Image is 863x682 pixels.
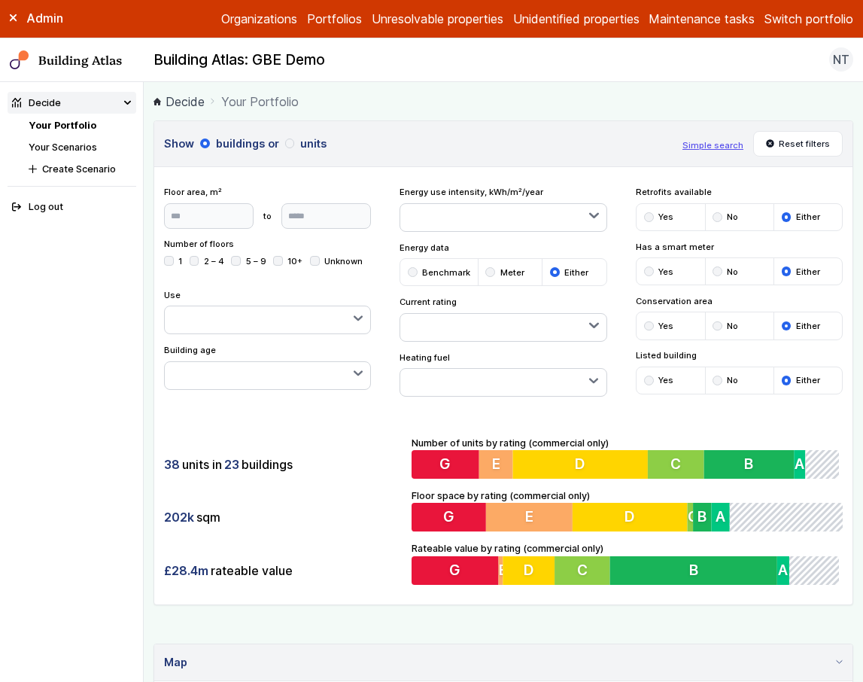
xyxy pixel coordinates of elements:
[164,503,402,531] div: sqm
[697,508,707,526] span: B
[503,556,555,585] button: D
[650,450,707,479] button: C
[486,503,573,531] button: E
[712,503,730,531] button: A
[636,241,843,253] span: Has a smart meter
[412,489,843,532] div: Floor space by rating (commercial only)
[164,238,371,279] div: Number of floors
[164,344,371,390] div: Building age
[24,158,136,180] button: Create Scenario
[513,450,649,479] button: D
[164,562,208,579] span: £28.4m
[624,508,635,526] span: D
[499,561,507,579] span: E
[833,50,849,69] span: NT
[412,503,486,531] button: G
[164,450,402,479] div: units in buildings
[164,456,180,473] span: 38
[372,10,503,28] a: Unresolvable properties
[636,295,843,307] span: Conservation area
[153,50,325,70] h2: Building Atlas: GBE Demo
[798,450,809,479] button: A
[716,508,725,526] span: A
[412,436,843,480] div: Number of units by rating (commercial only)
[673,455,683,473] span: C
[612,556,781,585] button: B
[636,186,843,198] span: Retrofits available
[8,196,136,218] button: Log out
[8,92,136,114] summary: Decide
[492,455,500,473] span: E
[573,503,688,531] button: D
[153,93,205,111] a: Decide
[782,561,792,579] span: A
[829,47,853,72] button: NT
[479,450,513,479] button: E
[753,131,843,157] button: Reset filters
[400,352,606,397] div: Heating fuel
[164,289,371,335] div: Use
[400,186,606,232] div: Energy use intensity, kWh/m²/year
[412,450,480,479] button: G
[29,142,97,153] a: Your Scenarios
[221,93,299,111] span: Your Portfolio
[688,503,694,531] button: C
[443,508,454,526] span: G
[449,561,460,579] span: G
[691,561,700,579] span: B
[412,556,500,585] button: G
[154,644,852,681] summary: Map
[12,96,61,110] div: Decide
[513,10,640,28] a: Unidentified properties
[224,456,239,473] span: 23
[682,139,743,151] button: Simple search
[412,541,843,585] div: Rateable value by rating (commercial only)
[688,508,698,526] span: C
[780,556,792,585] button: A
[524,561,535,579] span: D
[764,10,853,28] button: Switch portfolio
[525,508,533,526] span: E
[221,10,297,28] a: Organizations
[649,10,755,28] a: Maintenance tasks
[29,120,96,131] a: Your Portfolio
[400,296,606,342] div: Current rating
[499,556,503,585] button: E
[164,186,371,228] div: Floor area, m²
[164,203,371,229] form: to
[748,455,757,473] span: B
[636,349,843,361] span: Listed building
[693,503,711,531] button: B
[164,135,673,152] h3: Show
[10,50,29,70] img: main-0bbd2752.svg
[707,450,798,479] button: B
[579,561,589,579] span: C
[798,455,808,473] span: A
[164,556,402,585] div: rateable value
[400,242,606,287] div: Energy data
[576,455,587,473] span: D
[307,10,362,28] a: Portfolios
[164,509,194,525] span: 202k
[439,455,451,473] span: G
[556,556,612,585] button: C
